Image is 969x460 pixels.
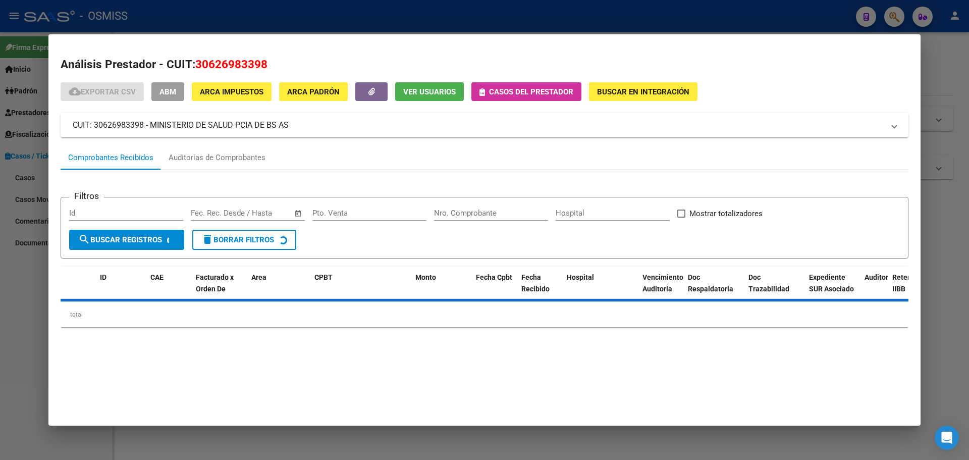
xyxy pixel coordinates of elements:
button: ABM [151,82,184,101]
span: Doc Respaldatoria [688,273,733,293]
span: Doc Trazabilidad [748,273,789,293]
datatable-header-cell: Vencimiento Auditoría [638,267,684,311]
datatable-header-cell: Fecha Recibido [517,267,563,311]
button: Ver Usuarios [395,82,464,101]
div: Open Intercom Messenger [935,426,959,450]
datatable-header-cell: Expediente SUR Asociado [805,267,860,311]
datatable-header-cell: CPBT [310,267,411,311]
span: Borrar Filtros [201,235,274,244]
span: Exportar CSV [69,87,136,96]
span: Retencion IIBB [892,273,925,293]
span: ARCA Padrón [287,87,340,96]
button: Buscar Registros [69,230,184,250]
button: Open calendar [293,208,304,219]
mat-expansion-panel-header: CUIT: 30626983398 - MINISTERIO DE SALUD PCIA DE BS AS [61,113,908,137]
span: CAE [150,273,164,281]
span: ARCA Impuestos [200,87,263,96]
button: ARCA Impuestos [192,82,272,101]
datatable-header-cell: Doc Respaldatoria [684,267,744,311]
span: Casos del prestador [489,87,573,96]
span: Buscar Registros [78,235,162,244]
datatable-header-cell: Area [247,267,310,311]
span: 30626983398 [195,58,267,71]
mat-icon: search [78,233,90,245]
span: Ver Usuarios [403,87,456,96]
span: ID [100,273,106,281]
span: Hospital [567,273,594,281]
span: ABM [159,87,176,96]
datatable-header-cell: ID [96,267,146,311]
input: Fecha inicio [191,209,232,218]
span: Buscar en Integración [597,87,689,96]
datatable-header-cell: Auditoria [860,267,888,311]
button: Borrar Filtros [192,230,296,250]
span: Auditoria [865,273,894,281]
h3: Filtros [69,189,104,202]
span: Area [251,273,266,281]
button: Casos del prestador [471,82,581,101]
span: Expediente SUR Asociado [809,273,854,293]
mat-icon: cloud_download [69,85,81,97]
span: Facturado x Orden De [196,273,234,293]
h2: Análisis Prestador - CUIT: [61,56,908,73]
datatable-header-cell: CAE [146,267,192,311]
div: Auditorías de Comprobantes [169,152,265,164]
div: Comprobantes Recibidos [68,152,153,164]
input: Fecha fin [241,209,290,218]
datatable-header-cell: Retencion IIBB [888,267,929,311]
datatable-header-cell: Hospital [563,267,638,311]
span: Fecha Recibido [521,273,550,293]
span: Fecha Cpbt [476,273,512,281]
button: Buscar en Integración [589,82,697,101]
datatable-header-cell: Fecha Cpbt [472,267,517,311]
span: Vencimiento Auditoría [642,273,683,293]
span: Mostrar totalizadores [689,208,763,220]
span: CPBT [314,273,333,281]
div: total [61,302,908,327]
button: ARCA Padrón [279,82,348,101]
datatable-header-cell: Monto [411,267,472,311]
datatable-header-cell: Doc Trazabilidad [744,267,805,311]
span: Monto [415,273,436,281]
mat-icon: delete [201,233,213,245]
datatable-header-cell: Facturado x Orden De [192,267,247,311]
mat-panel-title: CUIT: 30626983398 - MINISTERIO DE SALUD PCIA DE BS AS [73,119,884,131]
button: Exportar CSV [61,82,144,101]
